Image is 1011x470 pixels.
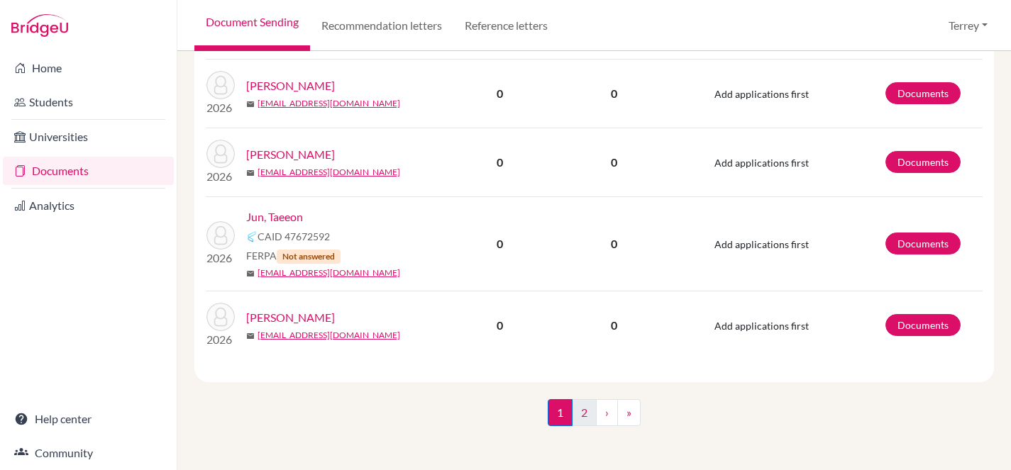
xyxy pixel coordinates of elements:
a: Documents [3,157,174,185]
span: Add applications first [714,88,809,100]
span: mail [246,100,255,108]
a: Documents [885,314,961,336]
span: mail [246,332,255,340]
p: 0 [548,154,680,171]
a: [PERSON_NAME] [246,77,335,94]
span: mail [246,269,255,278]
p: 2026 [206,168,235,185]
img: Common App logo [246,231,258,242]
b: 0 [497,237,503,250]
p: 0 [548,85,680,102]
span: Not answered [277,250,341,264]
a: [EMAIL_ADDRESS][DOMAIN_NAME] [258,267,400,279]
a: Jun, Taeeon [246,208,303,225]
a: [PERSON_NAME] [246,309,335,326]
a: [PERSON_NAME] [246,146,335,163]
span: Add applications first [714,238,809,250]
a: Home [3,54,174,82]
p: 2026 [206,331,235,348]
b: 0 [497,155,503,169]
span: CAID 47672592 [258,229,330,244]
a: › [596,399,618,426]
p: 2026 [206,250,235,267]
a: [EMAIL_ADDRESS][DOMAIN_NAME] [258,166,400,179]
a: Students [3,88,174,116]
img: Kim, Taebin [206,303,235,331]
a: Documents [885,233,961,254]
img: Jun, Taeeon [206,221,235,250]
span: mail [246,169,255,177]
img: Gross, Paulina Patrycja [206,71,235,99]
span: Add applications first [714,320,809,332]
b: 0 [497,318,503,332]
a: Documents [885,82,961,104]
img: Bridge-U [11,14,68,37]
a: Help center [3,405,174,433]
button: Terrey [942,12,994,39]
a: Documents [885,151,961,173]
nav: ... [548,399,641,437]
a: Community [3,439,174,467]
img: Hwang, Seojun [206,140,235,168]
a: » [617,399,641,426]
p: 0 [548,317,680,334]
p: 2026 [206,99,235,116]
p: 0 [548,235,680,252]
b: 0 [497,86,503,100]
span: Add applications first [714,157,809,169]
span: 1 [548,399,573,426]
a: [EMAIL_ADDRESS][DOMAIN_NAME] [258,97,400,110]
a: 2 [572,399,597,426]
span: FERPA [246,248,341,264]
a: Universities [3,123,174,151]
a: Analytics [3,191,174,220]
a: [EMAIL_ADDRESS][DOMAIN_NAME] [258,329,400,342]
